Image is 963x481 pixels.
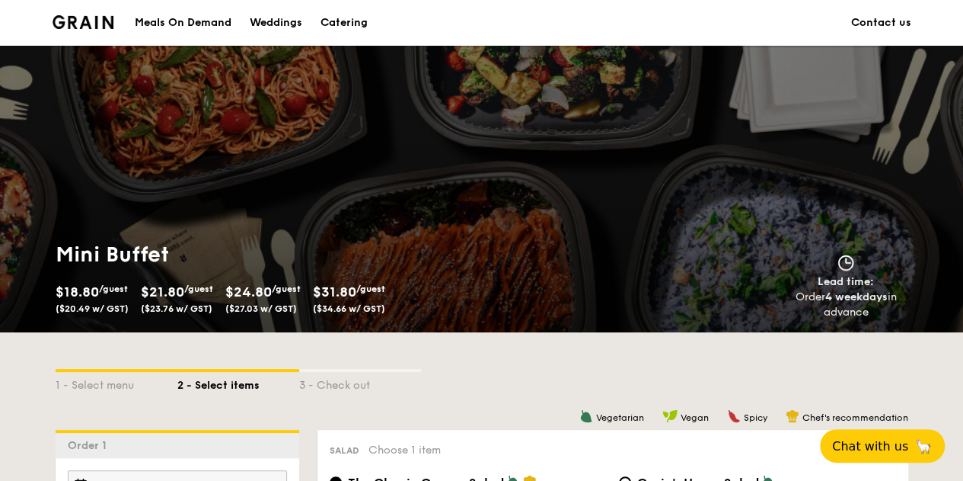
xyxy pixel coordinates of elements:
[596,412,644,423] span: Vegetarian
[184,284,213,294] span: /guest
[802,412,908,423] span: Chef's recommendation
[141,284,184,300] span: $21.80
[832,439,908,454] span: Chat with us
[727,409,741,423] img: icon-spicy.37a8142b.svg
[818,275,874,288] span: Lead time:
[225,284,272,300] span: $24.80
[225,303,297,314] span: ($27.03 w/ GST)
[825,290,888,303] strong: 4 weekdays
[68,439,113,452] span: Order 1
[272,284,301,294] span: /guest
[368,444,441,457] span: Choose 1 item
[834,255,857,271] img: icon-clock.2db775ea.svg
[56,372,177,393] div: 1 - Select menu
[141,303,212,314] span: ($23.76 w/ GST)
[778,290,914,320] div: Order in advance
[99,284,128,294] span: /guest
[356,284,385,294] span: /guest
[681,412,709,423] span: Vegan
[177,372,299,393] div: 2 - Select items
[313,284,356,300] span: $31.80
[786,409,799,423] img: icon-chef-hat.a58ddaea.svg
[820,429,945,463] button: Chat with us🦙
[53,15,114,29] a: Logotype
[53,15,114,29] img: Grain
[579,409,593,423] img: icon-vegetarian.fe4039eb.svg
[330,445,359,456] span: Salad
[914,438,933,455] span: 🦙
[56,284,99,300] span: $18.80
[313,303,385,314] span: ($34.66 w/ GST)
[299,372,421,393] div: 3 - Check out
[662,409,678,423] img: icon-vegan.f8ff3823.svg
[744,412,767,423] span: Spicy
[56,303,129,314] span: ($20.49 w/ GST)
[56,241,476,268] h1: Mini Buffet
